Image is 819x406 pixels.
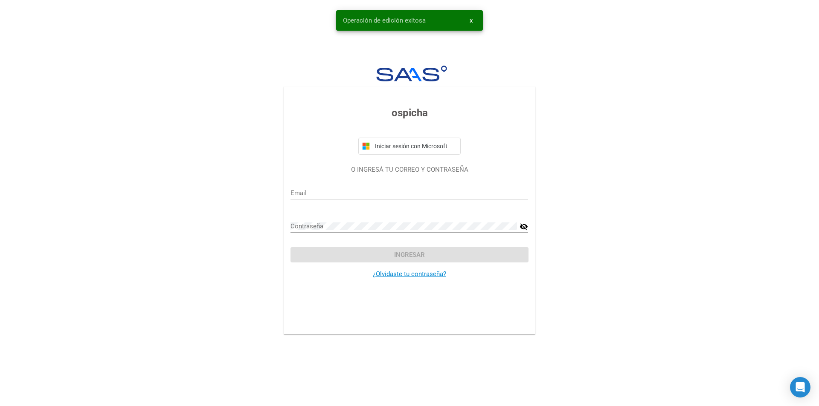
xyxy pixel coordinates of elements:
[343,16,426,25] span: Operación de edición exitosa
[394,251,425,259] span: Ingresar
[470,17,473,24] span: x
[790,377,810,397] div: Open Intercom Messenger
[290,247,528,262] button: Ingresar
[463,13,479,28] button: x
[358,138,461,155] button: Iniciar sesión con Microsoft
[373,143,457,150] span: Iniciar sesión con Microsoft
[290,105,528,121] h3: ospicha
[290,165,528,175] p: O INGRESÁ TU CORREO Y CONTRASEÑA
[520,222,528,232] mat-icon: visibility_off
[373,270,446,278] a: ¿Olvidaste tu contraseña?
